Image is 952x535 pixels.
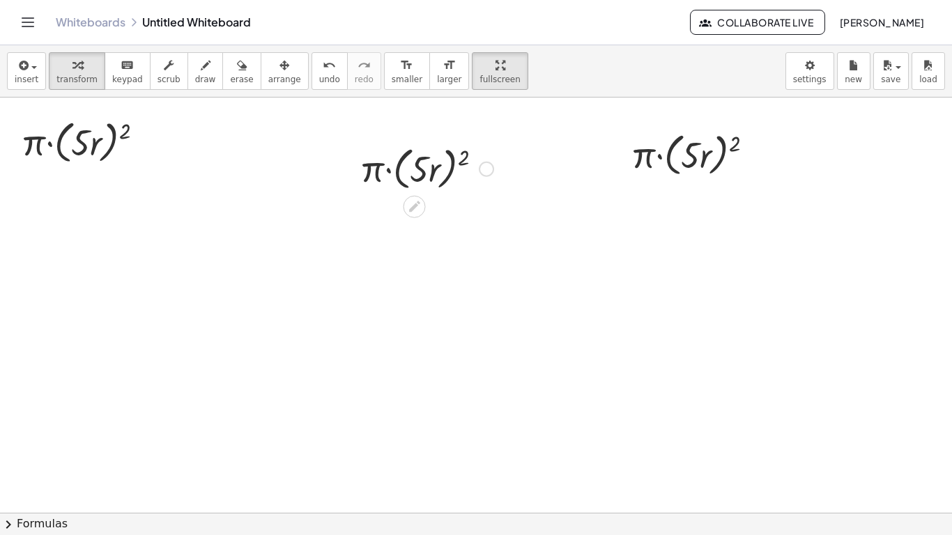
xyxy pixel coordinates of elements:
button: fullscreen [472,52,528,90]
button: format_sizesmaller [384,52,430,90]
span: scrub [158,75,181,84]
button: draw [187,52,224,90]
span: redo [355,75,374,84]
button: [PERSON_NAME] [828,10,935,35]
span: transform [56,75,98,84]
span: [PERSON_NAME] [839,16,924,29]
div: Edit math [404,196,426,218]
i: format_size [443,57,456,74]
span: load [919,75,937,84]
button: transform [49,52,105,90]
button: redoredo [347,52,381,90]
button: keyboardkeypad [105,52,151,90]
i: format_size [400,57,413,74]
button: insert [7,52,46,90]
span: arrange [268,75,301,84]
span: erase [230,75,253,84]
span: new [845,75,862,84]
span: insert [15,75,38,84]
button: arrange [261,52,309,90]
span: keypad [112,75,143,84]
button: erase [222,52,261,90]
span: draw [195,75,216,84]
button: Collaborate Live [690,10,825,35]
button: load [912,52,945,90]
button: save [873,52,909,90]
span: save [881,75,900,84]
i: undo [323,57,336,74]
span: Collaborate Live [702,16,813,29]
button: settings [785,52,834,90]
span: settings [793,75,827,84]
button: scrub [150,52,188,90]
a: Whiteboards [56,15,125,29]
button: Toggle navigation [17,11,39,33]
span: undo [319,75,340,84]
button: undoundo [312,52,348,90]
button: new [837,52,870,90]
i: keyboard [121,57,134,74]
button: format_sizelarger [429,52,469,90]
span: larger [437,75,461,84]
i: redo [358,57,371,74]
span: smaller [392,75,422,84]
span: fullscreen [479,75,520,84]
